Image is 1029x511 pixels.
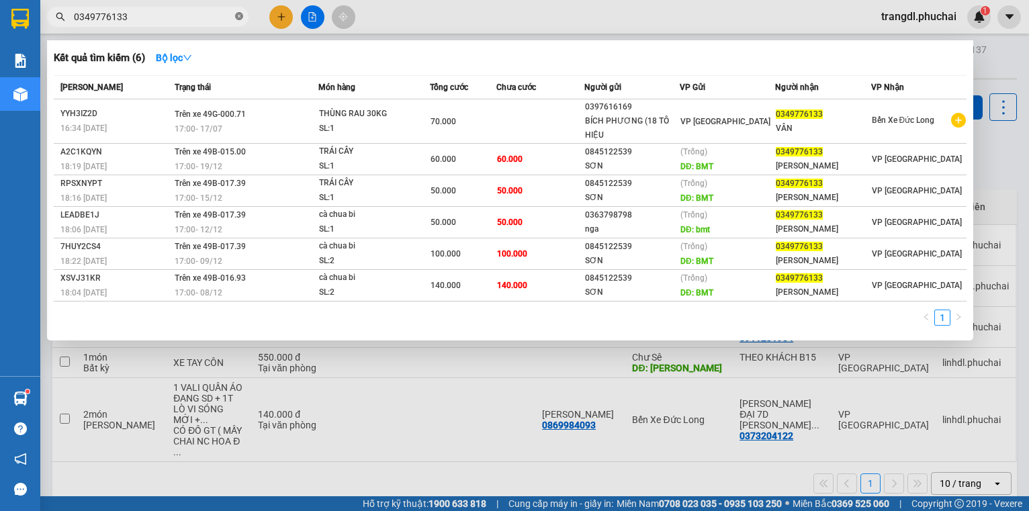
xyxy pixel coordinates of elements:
[175,242,246,251] span: Trên xe 49B-017.39
[430,83,468,92] span: Tổng cước
[935,310,950,325] a: 1
[175,210,246,220] span: Trên xe 49B-017.39
[585,271,679,285] div: 0845122539
[14,422,27,435] span: question-circle
[60,225,107,234] span: 18:06 [DATE]
[14,483,27,496] span: message
[922,313,930,321] span: left
[585,254,679,268] div: SƠN
[431,218,456,227] span: 50.000
[680,193,713,203] span: DĐ: BMT
[13,54,28,68] img: solution-icon
[319,176,420,191] div: TRÁI CÂY
[319,285,420,300] div: SL: 2
[680,242,707,251] span: (Trống)
[175,225,222,234] span: 17:00 - 12/12
[60,83,123,92] span: [PERSON_NAME]
[776,109,823,119] span: 0349776133
[175,124,222,134] span: 17:00 - 17/07
[497,281,527,290] span: 140.000
[918,310,934,326] li: Previous Page
[319,271,420,285] div: cà chua bi
[496,83,536,92] span: Chưa cước
[319,144,420,159] div: TRÁI CÂY
[497,218,523,227] span: 50.000
[680,147,707,156] span: (Trống)
[86,7,191,26] li: [PERSON_NAME]
[319,254,420,269] div: SL: 2
[680,162,713,171] span: DĐ: BMT
[497,154,523,164] span: 60.000
[60,271,171,285] div: XSVJ31KR
[776,242,823,251] span: 0349776133
[319,239,420,254] div: cà chua bi
[872,115,935,125] span: Bến Xe Đức Long
[11,9,29,29] img: logo-vxr
[60,208,171,222] div: LEADBE1J
[60,193,107,203] span: 18:16 [DATE]
[319,122,420,136] div: SL: 1
[680,273,707,283] span: (Trống)
[680,117,770,126] span: VP [GEOGRAPHIC_DATA]
[431,281,461,290] span: 140.000
[776,159,870,173] div: [PERSON_NAME]
[175,83,211,92] span: Trạng thái
[585,222,679,236] div: nga
[431,186,456,195] span: 50.000
[183,53,192,62] span: down
[680,257,713,266] span: DĐ: BMT
[60,257,107,266] span: 18:22 [DATE]
[680,179,707,188] span: (Trống)
[60,177,171,191] div: RPSXNYPT
[86,45,191,64] li: Nhân viên: Trang ĐL
[585,177,679,191] div: 0845122539
[175,273,246,283] span: Trên xe 49B-016.93
[156,52,192,63] strong: Bộ lọc
[175,257,222,266] span: 17:00 - 09/12
[585,114,679,142] div: BÍCH PHƯƠNG (18 TÔ HIỆU
[319,207,420,222] div: cà chua bi
[86,64,191,83] li: Mã đơn: 139FPHSS
[26,389,30,393] sup: 1
[585,240,679,254] div: 0845122539
[431,117,456,126] span: 70.000
[431,154,456,164] span: 60.000
[13,87,28,101] img: warehouse-icon
[175,288,222,297] span: 17:00 - 08/12
[13,391,28,406] img: warehouse-icon
[872,218,962,227] span: VP [GEOGRAPHIC_DATA]
[584,83,621,92] span: Người gửi
[60,124,107,133] span: 16:34 [DATE]
[319,107,420,122] div: THÙNG RAU 30KG
[235,11,243,24] span: close-circle
[776,285,870,299] div: [PERSON_NAME]
[776,122,870,136] div: VÂN
[871,83,904,92] span: VP Nhận
[776,273,823,283] span: 0349776133
[776,191,870,205] div: [PERSON_NAME]
[585,145,679,159] div: 0845122539
[145,47,203,68] button: Bộ lọcdown
[86,26,191,44] li: In ngày: 08:56 12/08
[319,159,420,174] div: SL: 1
[680,288,713,297] span: DĐ: BMT
[175,162,222,171] span: 17:00 - 19/12
[950,310,967,326] button: right
[60,240,171,254] div: 7HUY2CS4
[776,254,870,268] div: [PERSON_NAME]
[950,310,967,326] li: Next Page
[775,83,819,92] span: Người nhận
[60,288,107,297] span: 18:04 [DATE]
[175,147,246,156] span: Trên xe 49B-015.00
[14,453,27,465] span: notification
[60,162,107,171] span: 18:19 [DATE]
[431,249,461,259] span: 100.000
[872,186,962,195] span: VP [GEOGRAPHIC_DATA]
[918,310,934,326] button: left
[54,51,145,65] h3: Kết quả tìm kiếm ( 6 )
[585,159,679,173] div: SƠN
[585,191,679,205] div: SƠN
[175,193,222,203] span: 17:00 - 15/12
[872,249,962,259] span: VP [GEOGRAPHIC_DATA]
[585,285,679,299] div: SƠN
